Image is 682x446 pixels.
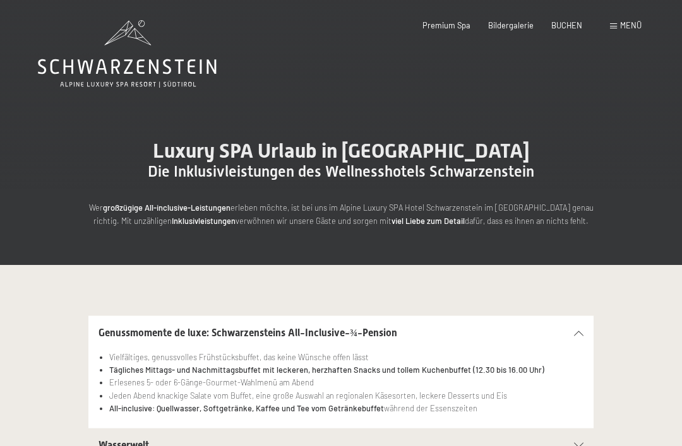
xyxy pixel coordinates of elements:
[109,389,583,402] li: Jeden Abend knackige Salate vom Buffet, eine große Auswahl an regionalen Käsesorten, leckere Dess...
[422,20,470,30] a: Premium Spa
[392,216,465,226] strong: viel Liebe zum Detail
[551,20,582,30] a: BUCHEN
[88,201,594,227] p: Wer erleben möchte, ist bei uns im Alpine Luxury SPA Hotel Schwarzenstein im [GEOGRAPHIC_DATA] ge...
[103,202,230,213] strong: großzügige All-inclusive-Leistungen
[109,365,544,375] strong: Tägliches Mittags- und Nachmittagsbuffet mit leckeren, herzhaften Snacks und tollem Kuchenbuffet ...
[172,216,236,226] strong: Inklusivleistungen
[109,351,583,363] li: Vielfältiges, genussvolles Frühstücksbuffet, das keine Wünsche offen lässt
[109,403,384,413] strong: All-inclusive: Quellwasser, Softgetränke, Kaffee und Tee vom Getränkebuffet
[109,376,583,389] li: Erlesenes 5- oder 6-Gänge-Gourmet-Wahlmenü am Abend
[99,327,397,339] span: Genussmomente de luxe: Schwarzensteins All-Inclusive-¾-Pension
[148,163,534,180] span: Die Inklusivleistungen des Wellnesshotels Schwarzenstein
[153,139,530,163] span: Luxury SPA Urlaub in [GEOGRAPHIC_DATA]
[109,402,583,414] li: während der Essenszeiten
[488,20,534,30] a: Bildergalerie
[620,20,642,30] span: Menü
